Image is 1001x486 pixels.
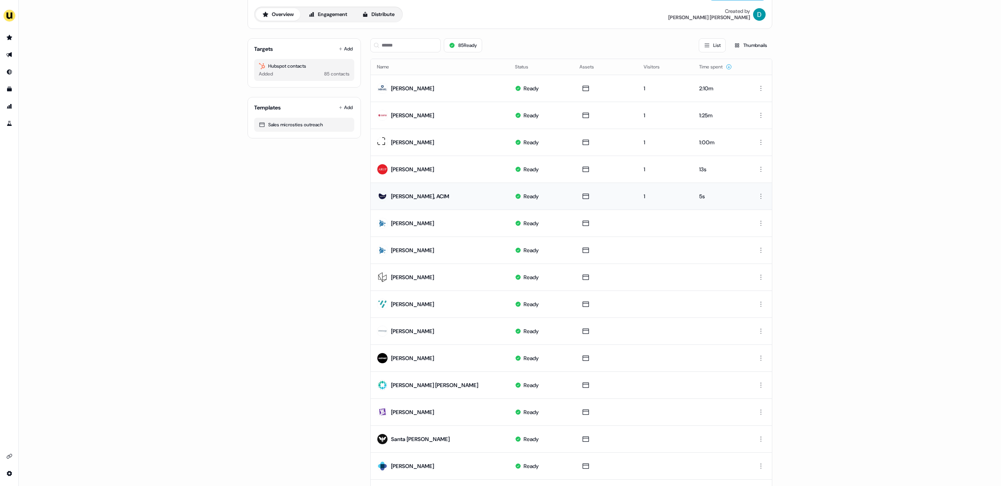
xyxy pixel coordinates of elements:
[699,165,740,173] div: 13s
[337,102,354,113] button: Add
[256,8,300,21] button: Overview
[259,62,350,70] div: Hubspot contacts
[524,219,539,227] div: Ready
[3,48,16,61] a: Go to outbound experience
[391,327,434,335] div: [PERSON_NAME]
[515,60,538,74] button: Status
[524,462,539,470] div: Ready
[699,38,726,52] button: List
[391,273,434,281] div: [PERSON_NAME]
[524,111,539,119] div: Ready
[699,138,740,146] div: 1:00m
[391,192,449,200] div: [PERSON_NAME], ACIM
[753,8,766,21] img: David
[644,138,686,146] div: 1
[391,300,434,308] div: [PERSON_NAME]
[699,84,740,92] div: 2:10m
[391,462,434,470] div: [PERSON_NAME]
[337,43,354,54] button: Add
[524,138,539,146] div: Ready
[725,8,750,14] div: Created by
[699,192,740,200] div: 5s
[668,14,750,21] div: [PERSON_NAME] [PERSON_NAME]
[444,38,482,52] button: 85Ready
[259,70,273,78] div: Added
[3,117,16,130] a: Go to experiments
[377,60,398,74] button: Name
[699,60,732,74] button: Time spent
[391,246,434,254] div: [PERSON_NAME]
[324,70,350,78] div: 85 contacts
[3,66,16,78] a: Go to Inbound
[391,408,434,416] div: [PERSON_NAME]
[3,31,16,44] a: Go to prospects
[3,100,16,113] a: Go to attribution
[391,165,434,173] div: [PERSON_NAME]
[729,38,772,52] button: Thumbnails
[524,381,539,389] div: Ready
[644,165,686,173] div: 1
[391,435,450,443] div: Santa [PERSON_NAME]
[524,84,539,92] div: Ready
[644,111,686,119] div: 1
[259,121,350,129] div: Sales microsties outreach
[391,354,434,362] div: [PERSON_NAME]
[254,45,273,53] div: Targets
[254,104,281,111] div: Templates
[524,192,539,200] div: Ready
[3,467,16,480] a: Go to integrations
[573,59,638,75] th: Assets
[524,300,539,308] div: Ready
[644,192,686,200] div: 1
[391,381,478,389] div: [PERSON_NAME] [PERSON_NAME]
[524,273,539,281] div: Ready
[524,408,539,416] div: Ready
[699,111,740,119] div: 1:25m
[524,165,539,173] div: Ready
[644,60,669,74] button: Visitors
[3,450,16,463] a: Go to integrations
[302,8,354,21] button: Engagement
[3,83,16,95] a: Go to templates
[391,111,434,119] div: [PERSON_NAME]
[524,327,539,335] div: Ready
[391,84,434,92] div: [PERSON_NAME]
[524,354,539,362] div: Ready
[524,246,539,254] div: Ready
[644,84,686,92] div: 1
[391,138,434,146] div: [PERSON_NAME]
[355,8,401,21] button: Distribute
[391,219,434,227] div: [PERSON_NAME]
[524,435,539,443] div: Ready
